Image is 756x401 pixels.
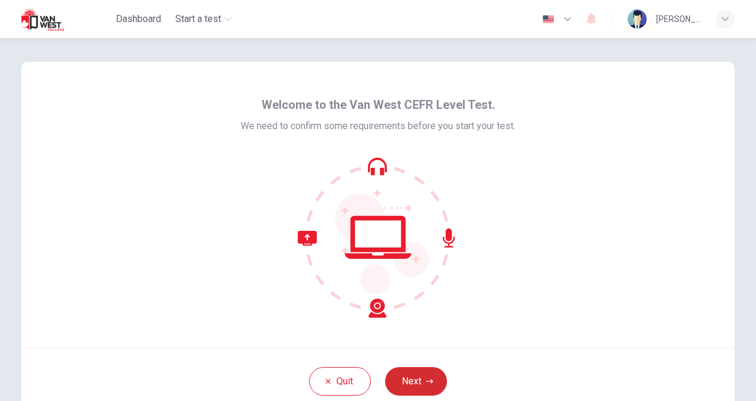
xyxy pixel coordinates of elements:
[111,8,166,30] button: Dashboard
[385,367,447,396] button: Next
[116,12,161,26] span: Dashboard
[309,367,371,396] button: Quit
[656,12,701,26] div: [PERSON_NAME]
[241,119,515,133] span: We need to confirm some requirements before you start your test.
[262,95,495,114] span: Welcome to the Van West CEFR Level Test.
[541,15,556,24] img: en
[628,10,647,29] img: Profile picture
[171,8,237,30] button: Start a test
[21,7,84,31] img: Van West logo
[21,7,111,31] a: Van West logo
[175,12,221,26] span: Start a test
